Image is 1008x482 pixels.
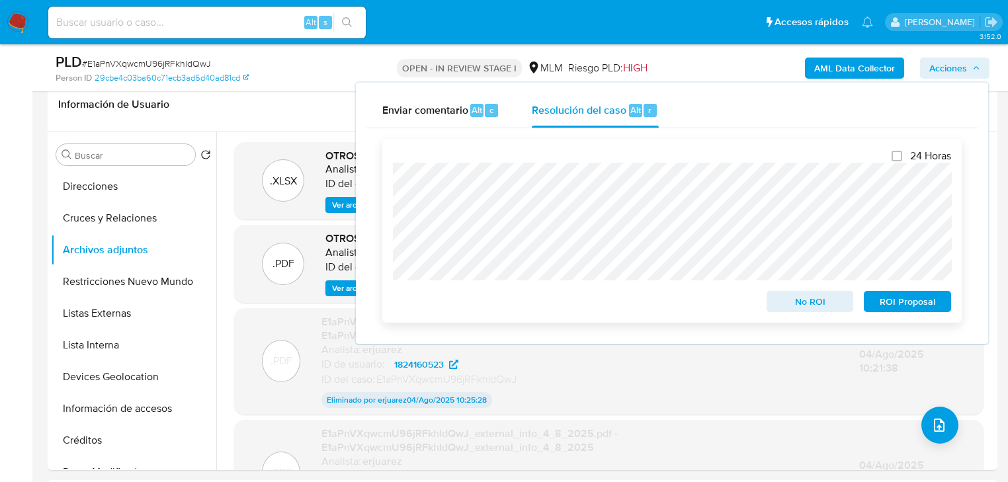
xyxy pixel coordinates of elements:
[775,15,849,29] span: Accesos rápidos
[489,104,493,116] span: c
[859,346,924,376] span: 04/Ago/2025 10:21:38
[325,231,529,246] span: OTROS - 1824160523_Lifeng Zheng_Jul25
[532,102,626,117] span: Resolución del caso
[51,329,216,361] button: Lista Interna
[814,58,895,79] b: AML Data Collector
[325,197,378,213] button: Ver archivo
[321,426,618,456] span: E1aPnVXqwcmU96jRFkhldQwJ_external_info_4_8_2025.pdf - E1aPnVXqwcmU96jRFkhldQwJ_external_info_4_8_...
[980,31,1001,42] span: 3.152.0
[51,298,216,329] button: Listas Externas
[48,14,366,31] input: Buscar usuario o caso...
[325,163,365,176] p: Analista:
[630,104,641,116] span: Alt
[51,361,216,393] button: Devices Geolocation
[51,424,216,456] button: Créditos
[51,202,216,234] button: Cruces y Relaciones
[325,246,365,259] p: Analista:
[325,280,378,296] button: Ver archivo
[270,174,297,188] p: .XLSX
[648,104,651,116] span: r
[873,292,942,311] span: ROI Proposal
[321,314,616,344] span: E1aPnVXqwcmU96jRFkhldQwJ_internal_info_4_8_2025.pdf - E1aPnVXqwcmU96jRFkhldQwJ_internal_info_4_8_...
[864,291,951,312] button: ROI Proposal
[910,149,951,163] span: 24 Horas
[271,465,292,480] p: .PDF
[905,16,980,28] p: erika.juarez@mercadolibre.com.mx
[892,151,902,161] input: 24 Horas
[273,257,294,271] p: .PDF
[51,393,216,424] button: Información de accesos
[321,392,492,408] p: Eliminado por erjuarez 04/Ago/2025 10:25:28
[472,104,482,116] span: Alt
[397,59,522,77] p: OPEN - IN REVIEW STAGE I
[323,16,327,28] span: s
[51,266,216,298] button: Restricciones Nuevo Mundo
[62,149,72,160] button: Buscar
[321,373,375,386] p: ID del caso:
[920,58,989,79] button: Acciones
[382,102,468,117] span: Enviar comentario
[56,51,82,72] b: PLD
[767,291,854,312] button: No ROI
[921,407,958,444] button: upload-file
[568,61,648,75] span: Riesgo PLD:
[929,58,967,79] span: Acciones
[333,13,360,32] button: search-icon
[321,372,837,387] div: E1aPnVXqwcmU96jRFkhldQwJ
[51,234,216,266] button: Archivos adjuntos
[332,198,372,212] span: Ver archivo
[386,356,466,372] a: 1824160523
[325,148,585,163] span: OTROS - 1824160523_Lifeng [PERSON_NAME] _Jul25
[805,58,904,79] button: AML Data Collector
[95,72,249,84] a: 29cbe4c03ba60c71ecb3ad5d40ad81cd
[325,261,379,274] p: ID del caso:
[862,17,873,28] a: Notificaciones
[394,356,444,372] span: 1824160523
[776,292,845,311] span: No ROI
[82,57,211,70] span: # E1aPnVXqwcmU96jRFkhldQwJ
[527,61,563,75] div: MLM
[325,177,379,190] p: ID del caso:
[56,72,92,84] b: Person ID
[75,149,190,161] input: Buscar
[58,98,169,111] h1: Información de Usuario
[306,16,316,28] span: Alt
[623,60,648,75] span: HIGH
[321,343,361,356] p: Analista:
[362,455,402,468] h6: erjuarez
[321,358,385,371] p: ID de usuario:
[51,171,216,202] button: Direcciones
[271,354,292,368] p: .PDF
[362,343,402,356] h6: erjuarez
[321,455,361,468] p: Analista:
[984,15,998,29] a: Salir
[332,282,372,295] span: Ver archivo
[200,149,211,164] button: Volver al orden por defecto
